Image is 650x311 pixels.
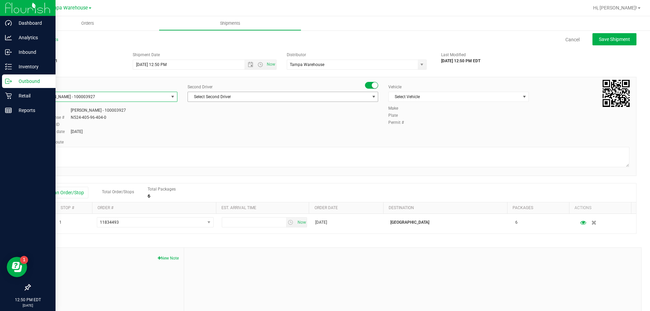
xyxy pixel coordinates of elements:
span: 1 [59,219,62,226]
a: Destination [389,205,414,210]
span: Orders [72,20,103,26]
th: Actions [569,202,631,214]
span: select [169,92,177,102]
span: Hi, [PERSON_NAME]! [593,5,637,10]
inline-svg: Retail [5,92,12,99]
span: 11834493 [100,220,119,225]
span: Total Packages [148,187,176,192]
span: Notes [35,253,179,261]
inline-svg: Dashboard [5,20,12,26]
span: Total Order/Stops [102,190,134,194]
button: Save Shipment [592,33,636,45]
span: Set Current date [265,60,277,69]
p: [GEOGRAPHIC_DATA] [390,219,507,226]
a: Est. arrival time [221,205,256,210]
span: Select Vehicle [389,92,520,102]
strong: 6 [148,193,150,199]
a: Packages [513,205,533,210]
inline-svg: Inbound [5,49,12,55]
qrcode: 20250823-001 [603,80,630,107]
strong: [DATE] 12:50 PM EDT [441,59,480,63]
label: Vehicle [388,84,402,90]
iframe: Resource center unread badge [20,256,28,264]
iframe: Resource center [7,257,27,277]
a: Cancel [565,36,580,43]
span: [PERSON_NAME] - 100003927 [40,94,95,99]
p: Inbound [12,48,52,56]
button: New Note [158,255,179,261]
span: Select Second Driver [188,92,369,102]
p: Outbound [12,77,52,85]
a: Shipments [159,16,301,30]
span: Shipment # [30,52,123,58]
a: Order # [97,205,113,210]
a: Stop # [61,205,74,210]
label: Distributor [287,52,306,58]
input: Select [287,60,414,69]
label: Permit # [388,119,409,126]
label: Last Modified [441,52,466,58]
inline-svg: Inventory [5,63,12,70]
div: N524-405-96-404-0 [71,114,106,120]
span: select [369,92,378,102]
span: [DATE] [315,219,327,226]
label: Shipment Date [133,52,160,58]
div: [PERSON_NAME] - 100003927 [71,107,126,113]
p: [DATE] [3,303,52,308]
p: 12:50 PM EDT [3,297,52,303]
inline-svg: Analytics [5,34,12,41]
p: Reports [12,106,52,114]
p: Analytics [12,34,52,42]
span: Open the date view [245,62,256,67]
p: Dashboard [12,19,52,27]
span: select [520,92,528,102]
a: Order date [315,205,338,210]
span: Shipments [211,20,250,26]
p: Inventory [12,63,52,71]
button: Add an Order/Stop [35,187,88,198]
label: Second Driver [188,84,213,90]
span: Set Current date [296,218,307,227]
span: Tampa Warehouse [47,5,88,11]
label: Make [388,105,409,111]
inline-svg: Reports [5,107,12,114]
span: 6 [515,219,518,226]
span: select [204,218,213,227]
span: Open the time view [255,62,266,67]
a: Orders [16,16,159,30]
img: Scan me! [603,80,630,107]
span: select [286,218,296,227]
div: [DATE] [71,129,83,135]
span: select [418,60,426,69]
inline-svg: Outbound [5,78,12,85]
p: Retail [12,92,52,100]
label: Plate [388,112,409,118]
span: select [296,218,307,227]
span: Save Shipment [599,37,630,42]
